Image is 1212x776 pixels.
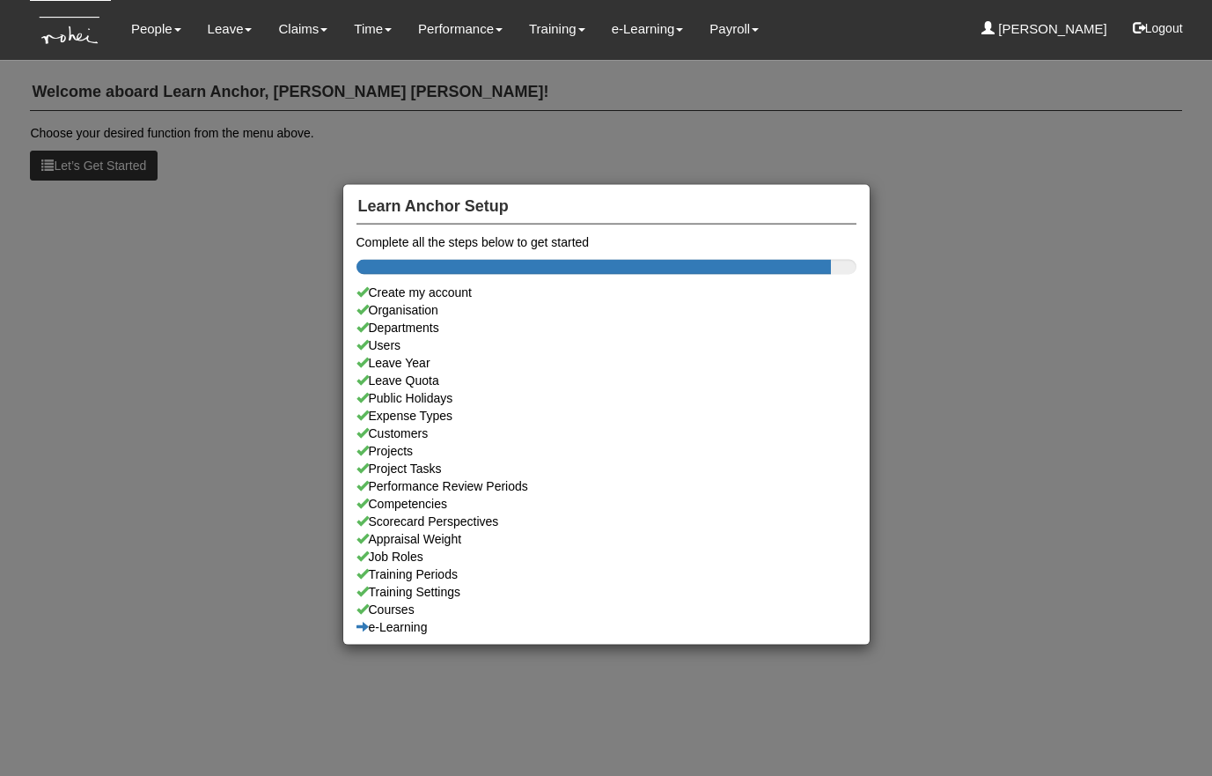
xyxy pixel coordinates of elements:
[356,336,856,354] a: Users
[356,233,856,251] div: Complete all the steps below to get started
[356,319,856,336] a: Departments
[356,548,856,565] a: Job Roles
[356,495,856,513] a: Competencies
[356,188,856,225] h4: Learn Anchor Setup
[356,477,856,495] a: Performance Review Periods
[356,407,856,425] a: Expense Types
[356,530,856,548] a: Appraisal Weight
[356,301,856,319] a: Organisation
[356,442,856,460] a: Projects
[356,354,856,372] a: Leave Year
[356,513,856,530] a: Scorecard Perspectives
[356,583,856,601] a: Training Settings
[356,372,856,389] a: Leave Quota
[356,425,856,442] a: Customers
[356,618,856,636] a: e-Learning
[356,565,856,583] a: Training Periods
[356,601,856,618] a: Courses
[1138,706,1194,758] iframe: chat widget
[356,389,856,407] a: Public Holidays
[356,460,856,477] a: Project Tasks
[356,284,856,301] div: Create my account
